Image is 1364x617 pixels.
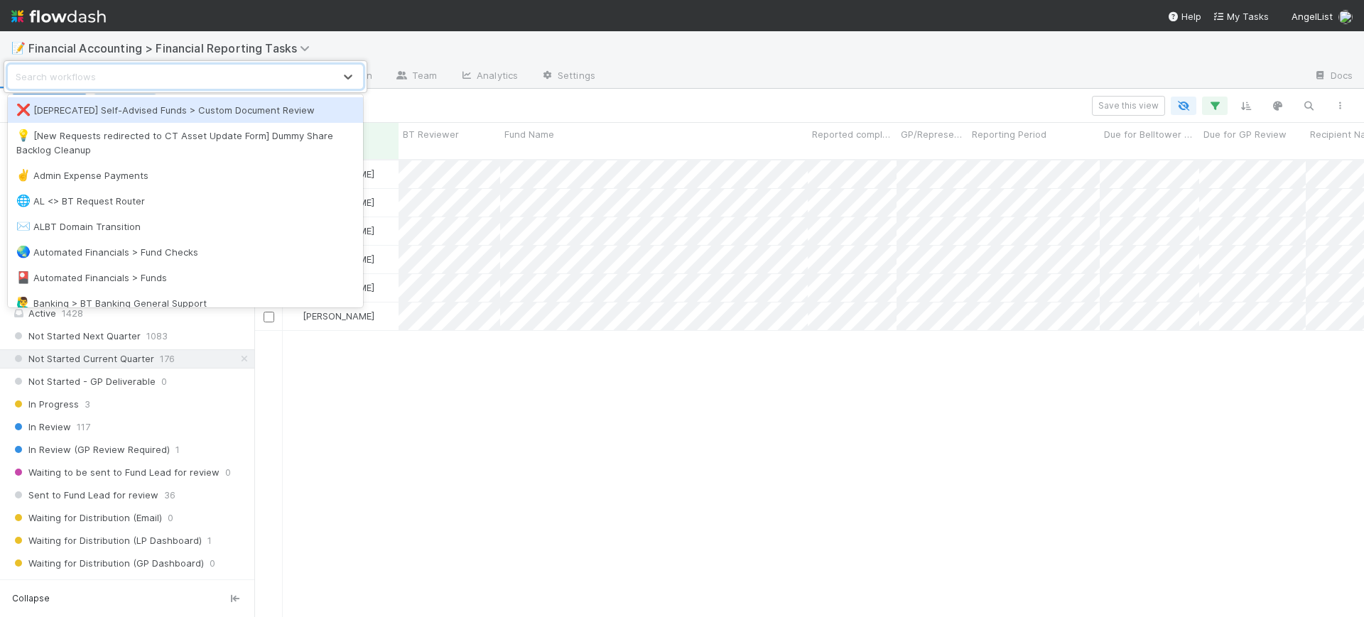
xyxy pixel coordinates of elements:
span: 🙋‍♂️ [16,297,31,309]
span: 💡 [16,129,31,141]
span: ✌️ [16,169,31,181]
div: ALBT Domain Transition [16,219,354,234]
span: 🎴 [16,271,31,283]
div: Automated Financials > Funds [16,271,354,285]
span: 🌏 [16,246,31,258]
span: ❌ [16,104,31,116]
span: ✉️ [16,220,31,232]
div: [DEPRECATED] Self-Advised Funds > Custom Document Review [16,103,354,117]
div: Automated Financials > Fund Checks [16,245,354,259]
div: Search workflows [16,70,96,84]
span: 🌐 [16,195,31,207]
div: Banking > BT Banking General Support [16,296,354,310]
div: [New Requests redirected to CT Asset Update Form] Dummy Share Backlog Cleanup [16,129,354,157]
div: Admin Expense Payments [16,168,354,182]
div: AL <> BT Request Router [16,194,354,208]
